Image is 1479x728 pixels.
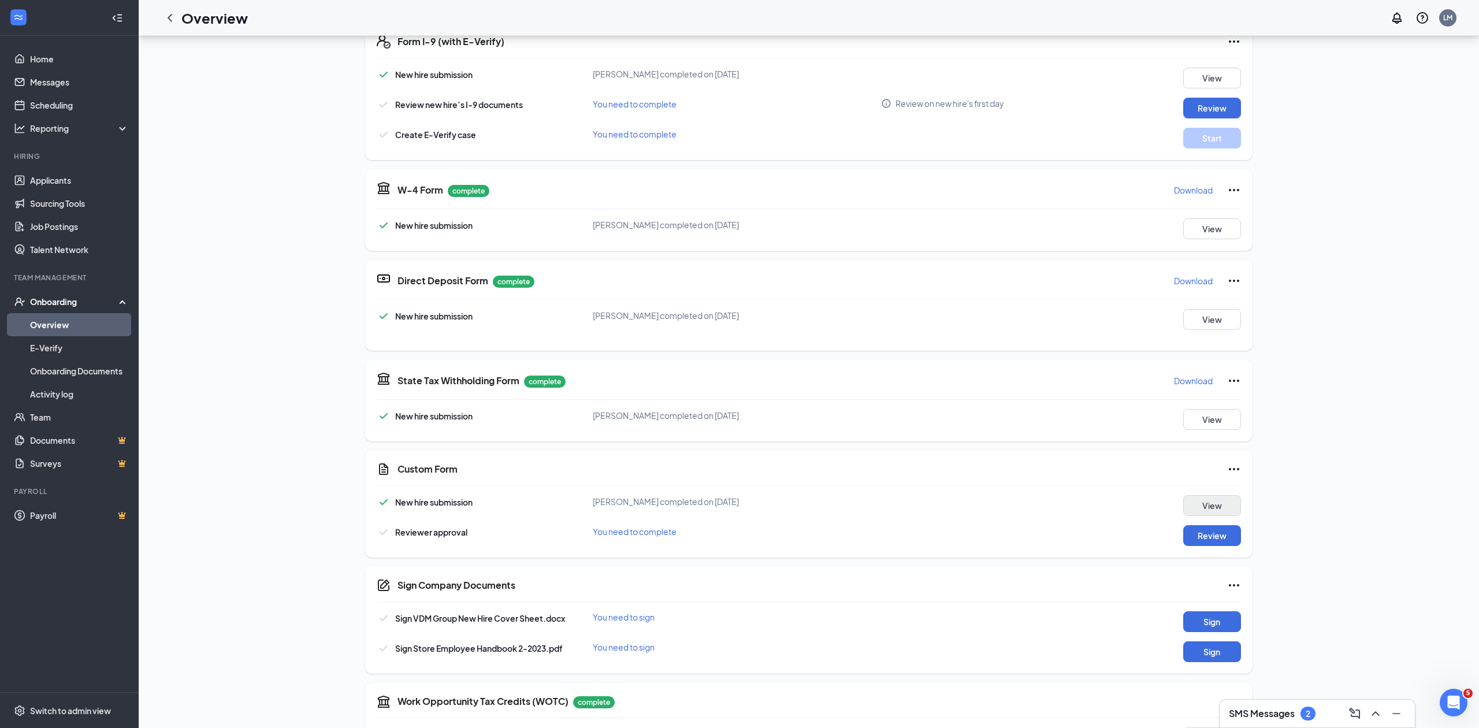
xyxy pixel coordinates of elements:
[181,8,248,28] h1: Overview
[493,276,534,288] p: complete
[395,497,473,507] span: New hire submission
[30,336,129,359] a: E-Verify
[30,382,129,406] a: Activity log
[377,611,391,625] svg: Checkmark
[163,11,177,25] a: ChevronLeft
[1346,704,1364,723] button: ComposeMessage
[1174,375,1213,387] p: Download
[895,98,1004,109] span: Review on new hire's first day
[377,128,391,142] svg: Checkmark
[1390,11,1404,25] svg: Notifications
[14,705,25,716] svg: Settings
[395,220,473,231] span: New hire submission
[377,68,391,81] svg: Checkmark
[14,486,127,496] div: Payroll
[377,694,391,708] svg: TaxGovernmentIcon
[30,192,129,215] a: Sourcing Tools
[30,406,129,429] a: Team
[377,218,391,232] svg: Checkmark
[1306,709,1310,719] div: 2
[1174,184,1213,196] p: Download
[1389,707,1403,720] svg: Minimize
[377,525,391,539] svg: Checkmark
[30,238,129,261] a: Talent Network
[395,311,473,321] span: New hire submission
[1183,409,1241,430] button: View
[1173,372,1213,390] button: Download
[1183,525,1241,546] button: Review
[30,429,129,452] a: DocumentsCrown
[1227,374,1241,388] svg: Ellipses
[1366,704,1385,723] button: ChevronUp
[1369,707,1383,720] svg: ChevronUp
[377,35,391,49] svg: FormI9EVerifyIcon
[30,296,119,307] div: Onboarding
[593,69,739,79] span: [PERSON_NAME] completed on [DATE]
[395,69,473,80] span: New hire submission
[14,296,25,307] svg: UserCheck
[377,641,391,655] svg: Checkmark
[377,98,391,112] svg: Checkmark
[1183,611,1241,632] button: Sign
[1174,275,1213,287] p: Download
[377,462,391,476] svg: CustomFormIcon
[395,643,563,653] span: Sign Store Employee Handbook 2-2023.pdf
[30,359,129,382] a: Onboarding Documents
[1183,128,1241,148] button: Start
[377,372,391,385] svg: TaxGovernmentIcon
[30,452,129,475] a: SurveysCrown
[397,463,458,476] h5: Custom Form
[881,98,891,109] svg: Info
[593,611,881,623] div: You need to sign
[1183,218,1241,239] button: View
[30,122,129,134] div: Reporting
[1387,704,1406,723] button: Minimize
[377,578,391,592] svg: CompanyDocumentIcon
[112,12,123,24] svg: Collapse
[14,273,127,283] div: Team Management
[1348,707,1362,720] svg: ComposeMessage
[30,70,129,94] a: Messages
[1227,578,1241,592] svg: Ellipses
[1183,68,1241,88] button: View
[1227,694,1241,708] svg: Ellipses
[397,374,519,387] h5: State Tax Withholding Form
[397,579,515,592] h5: Sign Company Documents
[30,504,129,527] a: PayrollCrown
[30,169,129,192] a: Applicants
[377,309,391,323] svg: Checkmark
[1183,98,1241,118] button: Review
[1227,35,1241,49] svg: Ellipses
[1173,272,1213,290] button: Download
[593,410,739,421] span: [PERSON_NAME] completed on [DATE]
[1415,11,1429,25] svg: QuestionInfo
[593,220,739,230] span: [PERSON_NAME] completed on [DATE]
[395,527,467,537] span: Reviewer approval
[593,129,677,139] span: You need to complete
[1229,707,1295,720] h3: SMS Messages
[593,310,739,321] span: [PERSON_NAME] completed on [DATE]
[397,184,443,196] h5: W-4 Form
[30,705,111,716] div: Switch to admin view
[1440,689,1467,716] iframe: Intercom live chat
[395,129,476,140] span: Create E-Verify case
[397,35,504,48] h5: Form I-9 (with E-Verify)
[13,12,24,23] svg: WorkstreamLogo
[30,313,129,336] a: Overview
[377,495,391,509] svg: Checkmark
[377,272,391,285] svg: DirectDepositIcon
[1227,183,1241,197] svg: Ellipses
[397,695,568,708] h5: Work Opportunity Tax Credits (WOTC)
[593,99,677,109] span: You need to complete
[30,215,129,238] a: Job Postings
[30,47,129,70] a: Home
[377,181,391,195] svg: TaxGovernmentIcon
[1463,689,1473,698] span: 5
[395,613,565,623] span: Sign VDM Group New Hire Cover Sheet.docx
[395,99,523,110] span: Review new hire’s I-9 documents
[573,696,615,708] p: complete
[1183,309,1241,330] button: View
[593,526,677,537] span: You need to complete
[14,122,25,134] svg: Analysis
[593,641,881,653] div: You need to sign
